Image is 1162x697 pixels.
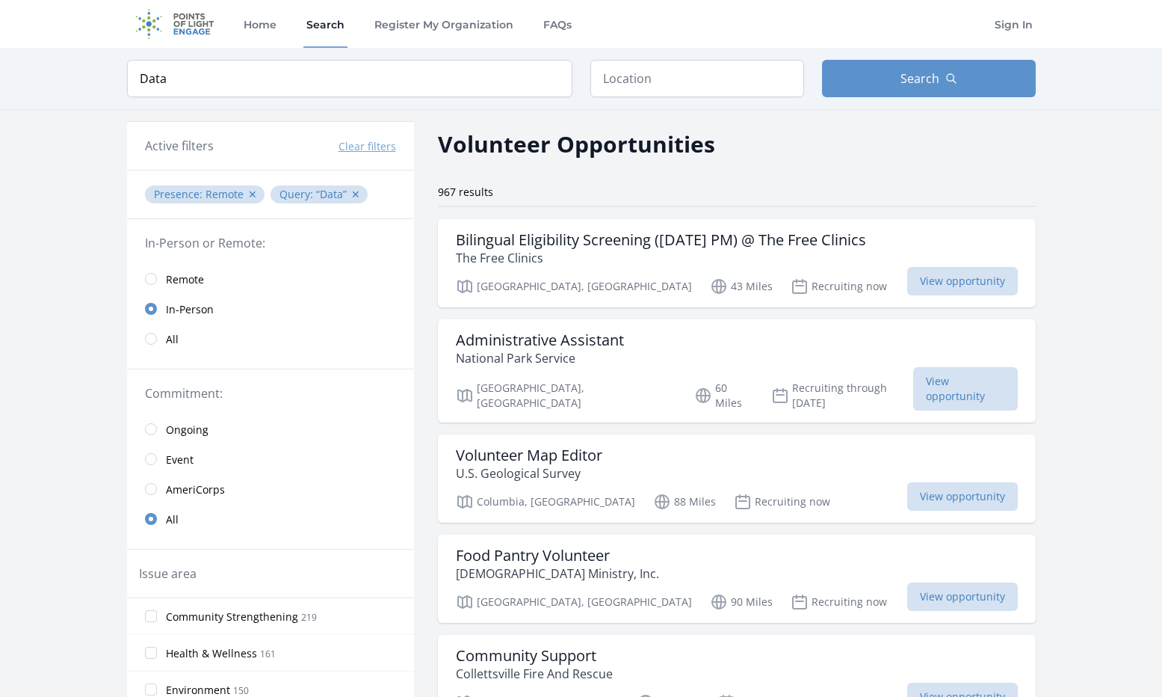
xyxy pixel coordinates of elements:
input: Community Strengthening 219 [145,610,157,622]
p: [DEMOGRAPHIC_DATA] Ministry, Inc. [456,565,659,583]
span: Presence : [154,187,205,201]
p: Recruiting through [DATE] [771,381,914,411]
p: 90 Miles [710,593,773,611]
input: Health & Wellness 161 [145,647,157,659]
span: 219 [301,611,317,624]
legend: In-Person or Remote: [145,234,396,252]
a: Bilingual Eligibility Screening ([DATE] PM) @ The Free Clinics The Free Clinics [GEOGRAPHIC_DATA]... [438,219,1036,307]
input: Keyword [127,60,572,97]
a: All [127,324,414,354]
p: [GEOGRAPHIC_DATA], [GEOGRAPHIC_DATA] [456,593,692,611]
a: Remote [127,264,414,294]
a: All [127,504,414,534]
span: Community Strengthening [166,610,298,624]
a: Food Pantry Volunteer [DEMOGRAPHIC_DATA] Ministry, Inc. [GEOGRAPHIC_DATA], [GEOGRAPHIC_DATA] 90 M... [438,535,1036,623]
p: Columbia, [GEOGRAPHIC_DATA] [456,493,635,511]
span: View opportunity [913,367,1017,411]
span: View opportunity [907,583,1018,611]
button: Search [822,60,1036,97]
h3: Volunteer Map Editor [456,446,602,464]
legend: Commitment: [145,384,396,402]
p: 43 Miles [710,277,773,295]
a: Administrative Assistant National Park Service [GEOGRAPHIC_DATA], [GEOGRAPHIC_DATA] 60 Miles Recr... [438,319,1036,423]
h3: Food Pantry Volunteer [456,547,659,565]
h2: Volunteer Opportunities [438,127,715,161]
a: In-Person [127,294,414,324]
span: View opportunity [907,482,1018,511]
span: AmeriCorps [166,482,225,497]
span: 150 [233,684,249,697]
span: In-Person [166,302,214,317]
p: Recruiting now [791,593,887,611]
p: U.S. Geological Survey [456,464,602,482]
p: National Park Service [456,349,624,367]
span: All [166,332,179,347]
q: Data [316,187,347,201]
span: All [166,512,179,527]
p: 88 Miles [653,493,716,511]
legend: Issue area [139,565,197,583]
span: 161 [260,648,276,660]
span: Remote [205,187,244,201]
p: Recruiting now [791,277,887,295]
span: Search [900,70,939,87]
h3: Administrative Assistant [456,331,624,349]
h3: Active filters [145,137,214,155]
p: [GEOGRAPHIC_DATA], [GEOGRAPHIC_DATA] [456,381,677,411]
p: The Free Clinics [456,249,866,267]
button: Clear filters [339,139,396,154]
a: Volunteer Map Editor U.S. Geological Survey Columbia, [GEOGRAPHIC_DATA] 88 Miles Recruiting now V... [438,435,1036,523]
span: Event [166,452,194,467]
input: Environment 150 [145,684,157,696]
span: 967 results [438,185,493,199]
a: Event [127,444,414,474]
p: 60 Miles [694,381,753,411]
span: Query : [279,187,316,201]
button: ✕ [351,187,360,202]
p: Recruiting now [734,493,830,511]
span: View opportunity [907,267,1018,295]
p: [GEOGRAPHIC_DATA], [GEOGRAPHIC_DATA] [456,277,692,295]
span: Ongoing [166,423,208,437]
p: Collettsville Fire And Rescue [456,665,613,683]
h3: Bilingual Eligibility Screening ([DATE] PM) @ The Free Clinics [456,231,866,249]
a: AmeriCorps [127,474,414,504]
a: Ongoing [127,414,414,444]
span: Health & Wellness [166,646,257,661]
button: ✕ [248,187,257,202]
span: Remote [166,272,204,287]
input: Location [590,60,804,97]
h3: Community Support [456,647,613,665]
